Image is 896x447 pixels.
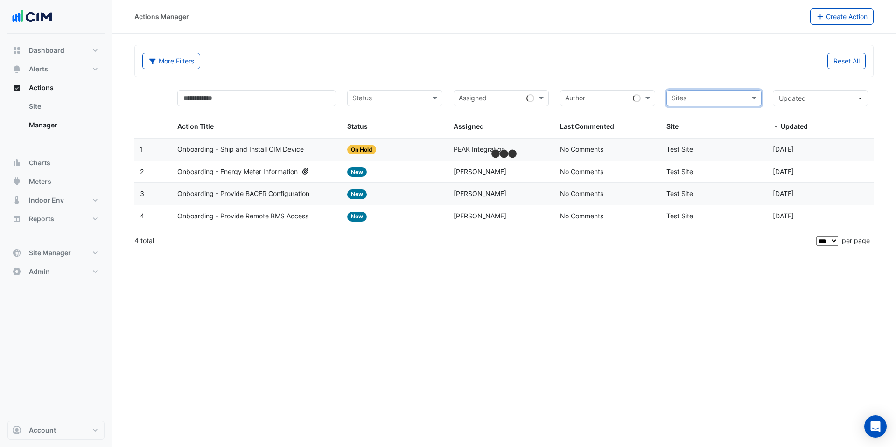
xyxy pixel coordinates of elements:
span: New [347,212,367,222]
button: More Filters [142,53,200,69]
button: Meters [7,172,105,191]
button: Reports [7,210,105,228]
span: Indoor Env [29,196,64,205]
button: Reset All [827,53,866,69]
span: Site [666,122,679,130]
span: No Comments [560,189,603,197]
button: Indoor Env [7,191,105,210]
app-icon: Actions [12,83,21,92]
span: 2022-08-01T12:48:42.592 [773,189,794,197]
span: Dashboard [29,46,64,55]
span: Last Commented [560,122,614,130]
app-icon: Admin [12,267,21,276]
span: 1 [140,145,143,153]
span: 2022-08-01T12:49:09.509 [773,168,794,175]
span: Meters [29,177,51,186]
span: Test Site [666,168,693,175]
span: 3 [140,189,144,197]
a: Manager [21,116,105,134]
span: Onboarding - Ship and Install CIM Device [177,144,304,155]
button: Site Manager [7,244,105,262]
span: Onboarding - Energy Meter Information [177,167,298,177]
span: [PERSON_NAME] [454,168,506,175]
span: [PERSON_NAME] [454,189,506,197]
span: Updated [781,122,808,130]
span: Admin [29,267,50,276]
span: Test Site [666,189,693,197]
button: Alerts [7,60,105,78]
div: Actions Manager [134,12,189,21]
span: No Comments [560,212,603,220]
app-icon: Reports [12,214,21,223]
span: Assigned [454,122,484,130]
app-icon: Charts [12,158,21,168]
button: Account [7,421,105,440]
span: Updated [779,94,806,102]
span: On Hold [347,145,376,154]
app-icon: Dashboard [12,46,21,55]
div: 4 total [134,229,814,252]
span: 4 [140,212,144,220]
span: Status [347,122,368,130]
button: Charts [7,154,105,172]
span: Site Manager [29,248,71,258]
button: Actions [7,78,105,97]
app-icon: Indoor Env [12,196,21,205]
span: Actions [29,83,54,92]
div: Open Intercom Messenger [864,415,887,438]
div: Actions [7,97,105,138]
button: Create Action [810,8,874,25]
button: Updated [773,90,868,106]
span: Reports [29,214,54,223]
a: Site [21,97,105,116]
span: Charts [29,158,50,168]
span: PEAK Integration [454,145,505,153]
span: Onboarding - Provide Remote BMS Access [177,211,308,222]
span: New [347,167,367,177]
span: Test Site [666,145,693,153]
span: per page [842,237,870,244]
span: 2 [140,168,144,175]
span: 2022-08-01T12:48:16.378 [773,212,794,220]
span: No Comments [560,145,603,153]
button: Dashboard [7,41,105,60]
app-icon: Alerts [12,64,21,74]
app-icon: Site Manager [12,248,21,258]
span: Test Site [666,212,693,220]
button: Admin [7,262,105,281]
span: 2022-08-01T12:50:09.549 [773,145,794,153]
span: No Comments [560,168,603,175]
span: Onboarding - Provide BACER Configuration [177,189,309,199]
span: Alerts [29,64,48,74]
img: Company Logo [11,7,53,26]
span: New [347,189,367,199]
span: Action Title [177,122,214,130]
span: [PERSON_NAME] [454,212,506,220]
span: Account [29,426,56,435]
app-icon: Meters [12,177,21,186]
